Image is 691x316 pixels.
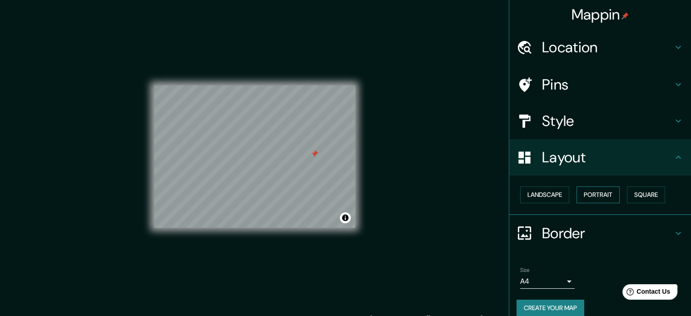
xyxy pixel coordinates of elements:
[577,186,620,203] button: Portrait
[154,85,355,228] canvas: Map
[610,281,681,306] iframe: Help widget launcher
[520,274,575,289] div: A4
[627,186,665,203] button: Square
[509,29,691,65] div: Location
[520,186,569,203] button: Landscape
[572,5,629,24] h4: Mappin
[542,38,673,56] h4: Location
[542,224,673,242] h4: Border
[542,75,673,94] h4: Pins
[509,66,691,103] div: Pins
[542,112,673,130] h4: Style
[509,139,691,176] div: Layout
[340,212,351,223] button: Toggle attribution
[509,215,691,251] div: Border
[509,103,691,139] div: Style
[621,12,629,20] img: pin-icon.png
[520,266,530,274] label: Size
[542,148,673,166] h4: Layout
